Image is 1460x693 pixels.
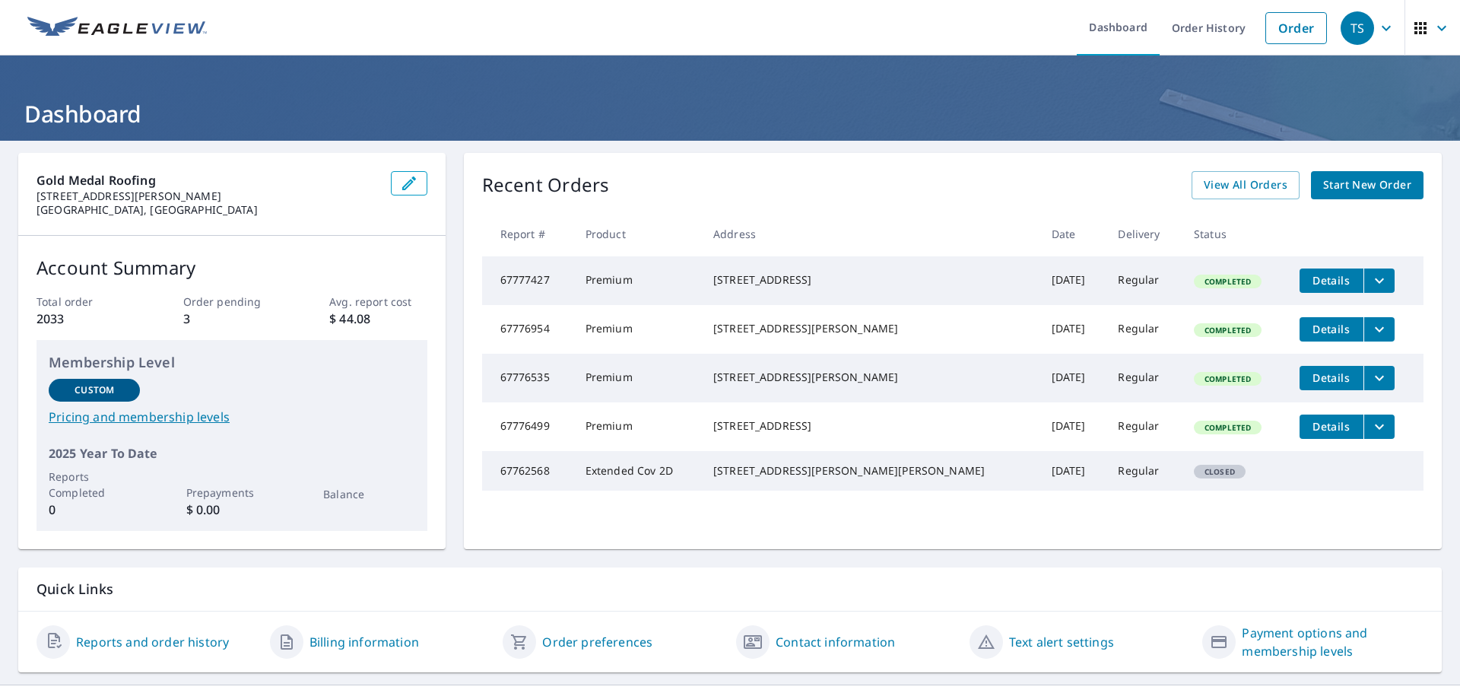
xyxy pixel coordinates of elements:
[329,294,427,310] p: Avg. report cost
[482,256,573,305] td: 67777427
[36,254,427,281] p: Account Summary
[1039,402,1106,451] td: [DATE]
[482,305,573,354] td: 67776954
[573,354,701,402] td: Premium
[482,402,573,451] td: 67776499
[186,501,278,519] p: $ 0.00
[1195,374,1260,384] span: Completed
[713,418,1027,434] div: [STREET_ADDRESS]
[1009,633,1114,651] a: Text alert settings
[36,310,134,328] p: 2033
[1039,211,1106,256] th: Date
[1242,624,1423,660] a: Payment options and membership levels
[183,310,281,328] p: 3
[1106,402,1182,451] td: Regular
[1309,273,1354,288] span: Details
[1106,451,1182,491] td: Regular
[183,294,281,310] p: Order pending
[1195,466,1244,477] span: Closed
[1300,366,1363,390] button: detailsBtn-67776535
[1106,256,1182,305] td: Regular
[713,272,1027,288] div: [STREET_ADDRESS]
[323,486,414,502] p: Balance
[1039,305,1106,354] td: [DATE]
[1106,305,1182,354] td: Regular
[27,17,207,40] img: EV Logo
[701,211,1039,256] th: Address
[713,321,1027,336] div: [STREET_ADDRESS][PERSON_NAME]
[542,633,652,651] a: Order preferences
[573,256,701,305] td: Premium
[482,171,610,199] p: Recent Orders
[18,98,1442,129] h1: Dashboard
[1195,325,1260,335] span: Completed
[713,370,1027,385] div: [STREET_ADDRESS][PERSON_NAME]
[1300,415,1363,439] button: detailsBtn-67776499
[482,451,573,491] td: 67762568
[36,294,134,310] p: Total order
[1300,317,1363,342] button: detailsBtn-67776954
[36,171,379,189] p: Gold Medal Roofing
[1192,171,1300,199] a: View All Orders
[36,580,1423,599] p: Quick Links
[49,501,140,519] p: 0
[76,633,229,651] a: Reports and order history
[482,354,573,402] td: 67776535
[713,463,1027,478] div: [STREET_ADDRESS][PERSON_NAME][PERSON_NAME]
[1311,171,1423,199] a: Start New Order
[1363,269,1395,293] button: filesDropdownBtn-67777427
[1323,176,1411,195] span: Start New Order
[36,189,379,203] p: [STREET_ADDRESS][PERSON_NAME]
[1363,366,1395,390] button: filesDropdownBtn-67776535
[1300,269,1363,293] button: detailsBtn-67777427
[1195,276,1260,287] span: Completed
[1363,415,1395,439] button: filesDropdownBtn-67776499
[1204,176,1287,195] span: View All Orders
[49,352,415,373] p: Membership Level
[1195,422,1260,433] span: Completed
[1106,211,1182,256] th: Delivery
[573,451,701,491] td: Extended Cov 2D
[573,211,701,256] th: Product
[1039,354,1106,402] td: [DATE]
[1341,11,1374,45] div: TS
[329,310,427,328] p: $ 44.08
[36,203,379,217] p: [GEOGRAPHIC_DATA], [GEOGRAPHIC_DATA]
[49,444,415,463] p: 2025 Year To Date
[573,305,701,354] td: Premium
[573,402,701,451] td: Premium
[1309,322,1354,336] span: Details
[776,633,895,651] a: Contact information
[1363,317,1395,342] button: filesDropdownBtn-67776954
[1039,256,1106,305] td: [DATE]
[309,633,419,651] a: Billing information
[1265,12,1327,44] a: Order
[49,469,140,501] p: Reports Completed
[75,383,114,397] p: Custom
[1182,211,1287,256] th: Status
[1309,370,1354,385] span: Details
[482,211,573,256] th: Report #
[186,485,278,501] p: Prepayments
[49,408,415,426] a: Pricing and membership levels
[1309,419,1354,434] span: Details
[1106,354,1182,402] td: Regular
[1039,451,1106,491] td: [DATE]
